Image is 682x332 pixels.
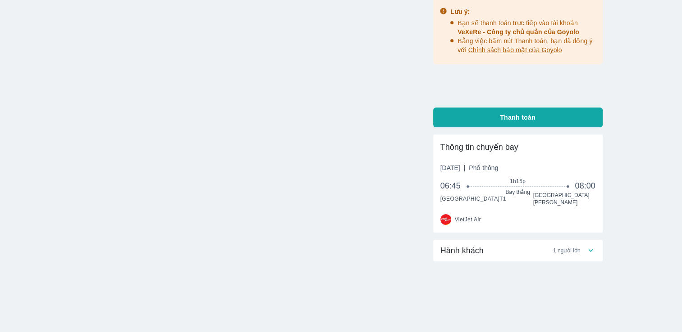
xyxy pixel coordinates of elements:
[440,180,468,191] span: 06:45
[468,46,562,54] span: Chính sách bảo mật của Goyolo
[464,164,466,171] span: |
[440,163,499,172] span: [DATE]
[500,113,536,122] span: Thanh toán
[440,142,595,153] div: Thông tin chuyến bay
[458,19,579,36] span: Bạn sẽ thanh toán trực tiếp vào tài khoản
[433,240,603,261] div: Hành khách1 người lớn
[458,28,579,36] span: VeXeRe - Công ty chủ quản của Goyolo
[468,188,568,196] span: Bay thẳng
[440,245,484,256] span: Hành khách
[450,7,596,16] div: Lưu ý:
[433,108,603,127] button: Thanh toán
[575,180,595,191] span: 08:00
[469,164,498,171] span: Phổ thông
[553,247,581,254] span: 1 người lớn
[468,178,568,185] span: 1h15p
[458,36,596,54] p: Bằng việc bấm nút Thanh toán, bạn đã đồng ý với
[455,216,481,223] span: VietJet Air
